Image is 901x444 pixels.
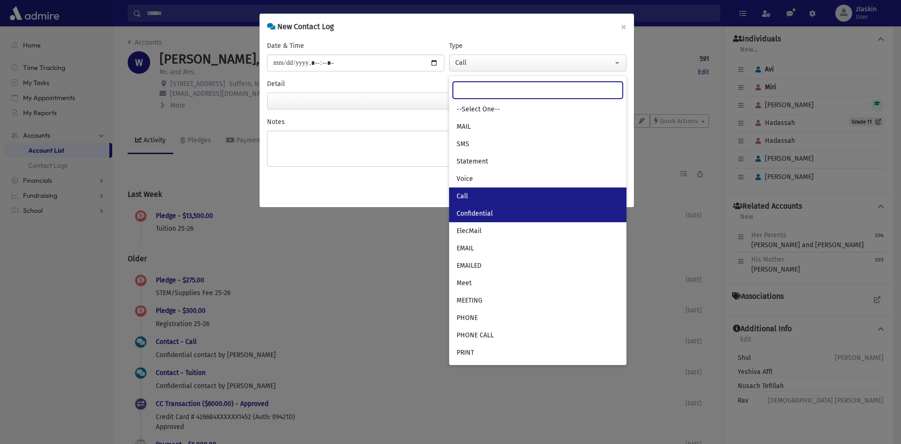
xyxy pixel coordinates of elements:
span: EMAIL [457,244,474,253]
span: Call [457,192,468,201]
span: ElecMail [457,226,481,236]
span: PHONE [457,313,478,323]
input: Search [453,82,623,99]
label: Notes [267,117,285,127]
span: SMS [457,140,469,149]
span: Statement [457,157,488,166]
h6: New Contact Log [267,21,334,32]
span: PHONE CALL [457,331,494,340]
span: Meet [457,279,472,288]
label: Detail [267,79,285,89]
span: Voice [457,174,473,184]
span: --Select One-- [457,105,500,114]
button: Call [449,55,626,71]
button: × [613,14,634,40]
label: Type [449,41,463,51]
span: MAIL [457,122,471,132]
span: MEETING [457,296,482,305]
span: Confidential [457,209,493,218]
label: Date & Time [267,41,304,51]
div: Call [455,58,613,68]
span: PRINT [457,348,474,358]
span: EMAILED [457,261,481,271]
